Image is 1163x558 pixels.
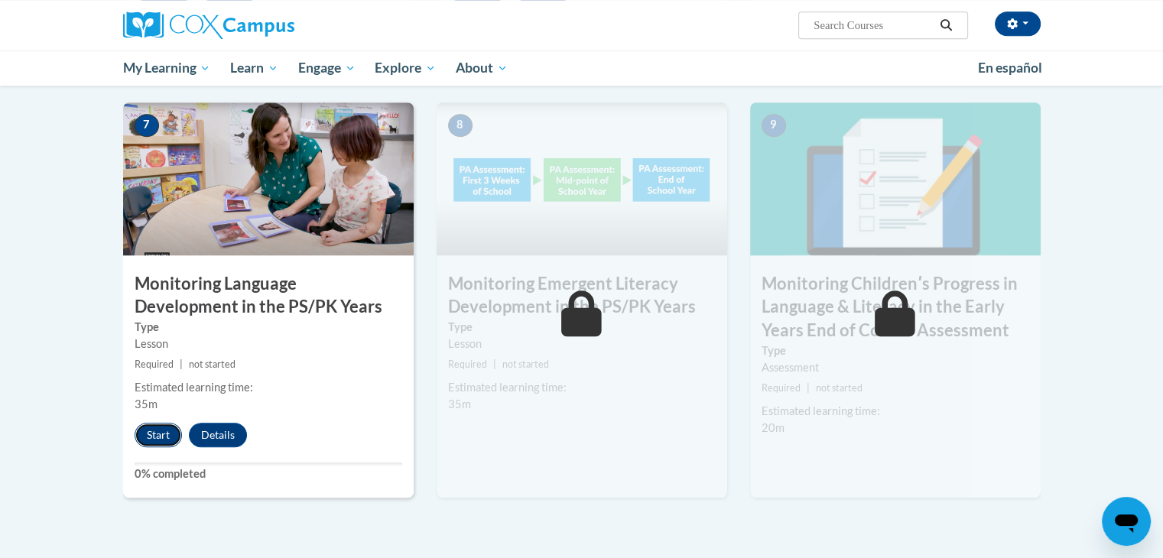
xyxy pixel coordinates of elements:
span: Explore [375,59,436,77]
span: not started [189,358,236,370]
a: My Learning [113,50,221,86]
a: En español [968,52,1052,84]
span: 35m [448,397,471,410]
div: Assessment [762,359,1029,376]
button: Details [189,423,247,447]
span: 35m [135,397,158,410]
span: not started [502,358,549,370]
div: Main menu [100,50,1064,86]
button: Account Settings [995,11,1041,36]
label: 0% completed [135,466,402,482]
span: | [807,382,810,394]
span: | [180,358,183,370]
div: Lesson [135,336,402,352]
div: Estimated learning time: [135,379,402,396]
label: Type [448,319,716,336]
a: Explore [365,50,446,86]
img: Course Image [123,102,414,255]
span: Learn [230,59,278,77]
img: Cox Campus [123,11,294,39]
img: Course Image [750,102,1041,255]
span: | [493,358,496,370]
a: About [446,50,518,86]
span: En español [978,60,1042,76]
span: Required [135,358,174,370]
span: 7 [135,114,159,137]
h3: Monitoring Language Development in the PS/PK Years [123,272,414,320]
button: Start [135,423,182,447]
h3: Monitoring Emergent Literacy Development in the PS/PK Years [437,272,727,320]
div: Estimated learning time: [448,379,716,396]
span: Engage [298,59,356,77]
a: Learn [220,50,288,86]
span: My Learning [122,59,210,77]
span: About [456,59,508,77]
label: Type [762,342,1029,359]
iframe: Button to launch messaging window [1102,497,1151,546]
a: Engage [288,50,365,86]
span: Required [448,358,487,370]
span: not started [816,382,863,394]
div: Lesson [448,336,716,352]
span: 9 [762,114,786,137]
h3: Monitoring Childrenʹs Progress in Language & Literacy in the Early Years End of Course Assessment [750,272,1041,342]
span: Required [762,382,801,394]
a: Cox Campus [123,11,414,39]
div: Estimated learning time: [762,403,1029,420]
button: Search [934,16,957,34]
span: 8 [448,114,473,137]
input: Search Courses [812,16,934,34]
span: 20m [762,421,785,434]
img: Course Image [437,102,727,255]
label: Type [135,319,402,336]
